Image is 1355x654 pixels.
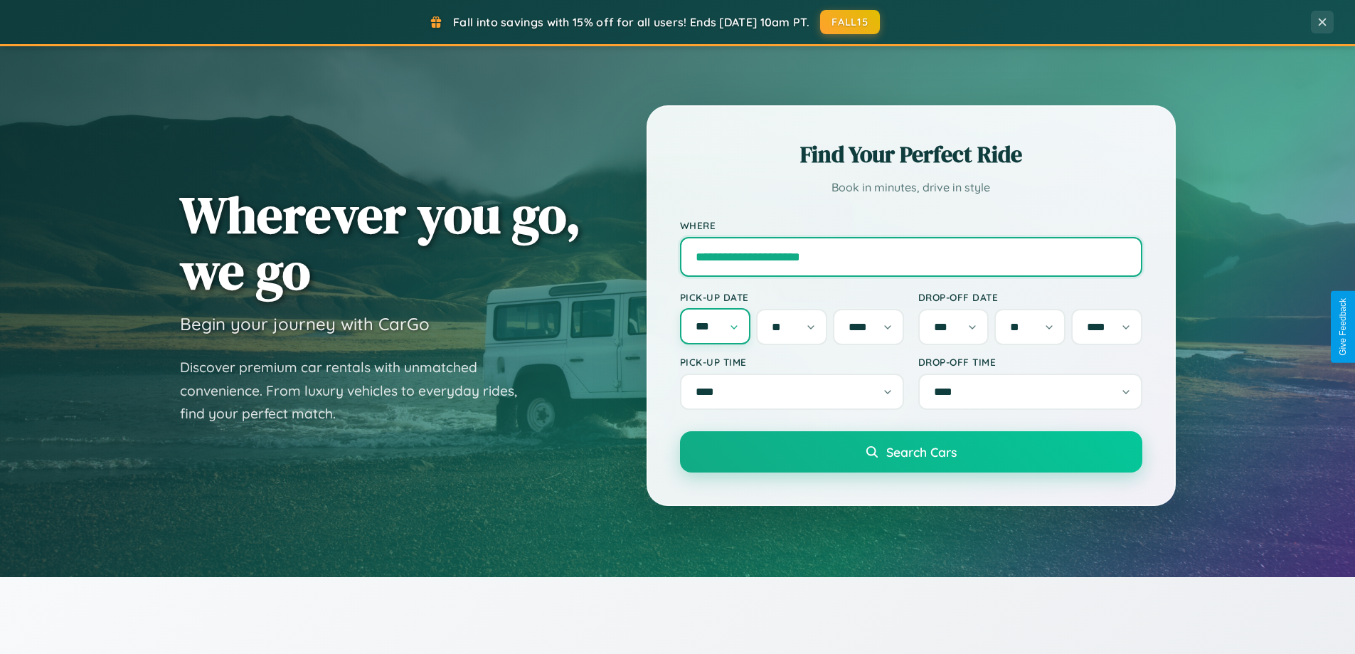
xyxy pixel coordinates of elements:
[680,291,904,303] label: Pick-up Date
[918,356,1142,368] label: Drop-off Time
[1338,298,1348,356] div: Give Feedback
[180,313,430,334] h3: Begin your journey with CarGo
[680,356,904,368] label: Pick-up Time
[453,15,809,29] span: Fall into savings with 15% off for all users! Ends [DATE] 10am PT.
[180,186,581,299] h1: Wherever you go, we go
[680,219,1142,231] label: Where
[918,291,1142,303] label: Drop-off Date
[820,10,880,34] button: FALL15
[180,356,536,426] p: Discover premium car rentals with unmatched convenience. From luxury vehicles to everyday rides, ...
[680,139,1142,170] h2: Find Your Perfect Ride
[886,444,957,460] span: Search Cars
[680,177,1142,198] p: Book in minutes, drive in style
[680,431,1142,473] button: Search Cars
